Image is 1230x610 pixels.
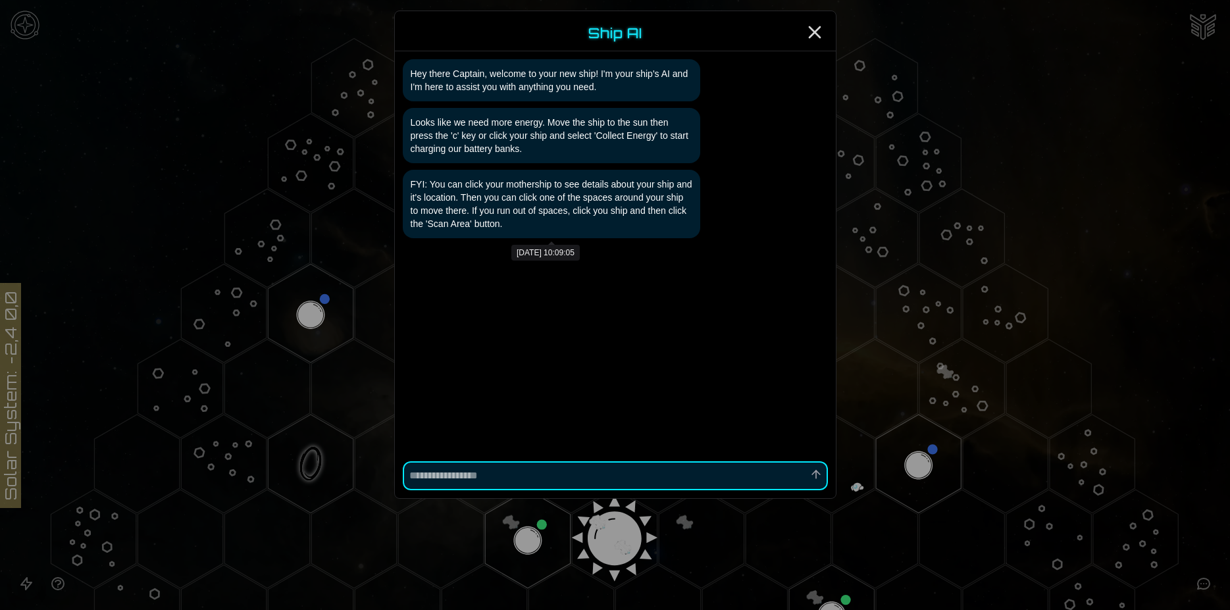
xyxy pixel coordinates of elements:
p: Hey there Captain, welcome to your new ship! I'm your ship's AI and I'm here to assist you with a... [411,67,692,93]
p: FYI: You can click your mothership to see details about your ship and it's location. Then you can... [411,178,692,230]
div: [DATE] 10:09:05 [511,245,580,261]
button: Close [804,22,825,43]
h1: Ship AI [588,24,642,43]
p: Looks like we need more energy. Move the ship to the sun then press the 'c' key or click your shi... [411,116,692,155]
